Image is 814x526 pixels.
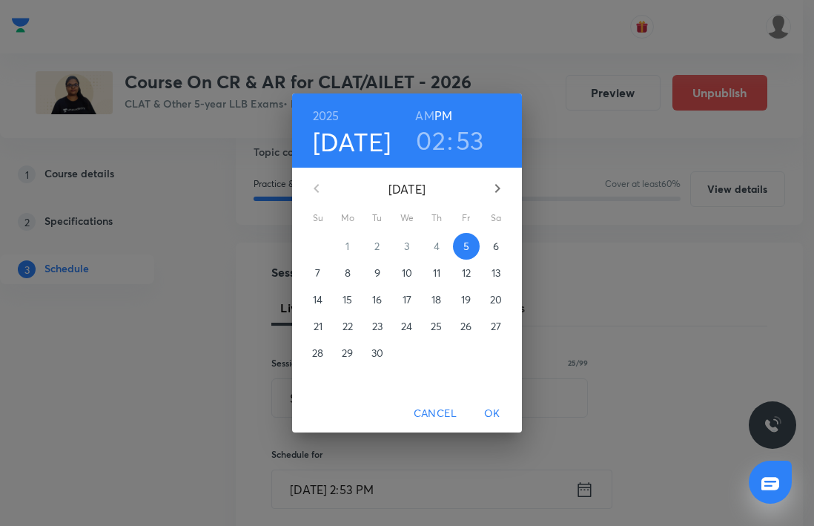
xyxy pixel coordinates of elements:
button: OK [469,400,516,427]
button: 21 [305,313,331,340]
span: OK [474,404,510,423]
button: 12 [453,260,480,286]
button: 8 [334,260,361,286]
p: 15 [343,292,352,307]
span: Fr [453,211,480,226]
p: 18 [431,292,441,307]
button: 30 [364,340,391,366]
button: 02 [416,125,446,156]
button: 25 [423,313,450,340]
span: Mo [334,211,361,226]
button: 15 [334,286,361,313]
p: 23 [372,319,383,334]
button: 18 [423,286,450,313]
p: 5 [463,239,469,254]
button: 24 [394,313,420,340]
span: Sa [483,211,509,226]
button: 2025 [313,105,340,126]
button: 5 [453,233,480,260]
span: Th [423,211,450,226]
p: 7 [315,266,320,280]
button: 28 [305,340,331,366]
p: 21 [314,319,322,334]
button: 16 [364,286,391,313]
button: 10 [394,260,420,286]
span: Tu [364,211,391,226]
button: AM [415,105,434,126]
p: 17 [403,292,411,307]
h3: : [447,125,453,156]
p: 13 [492,266,500,280]
button: 53 [456,125,484,156]
p: 19 [461,292,471,307]
button: 29 [334,340,361,366]
p: 22 [343,319,353,334]
p: 14 [313,292,322,307]
p: 29 [342,346,353,361]
p: 11 [433,266,440,280]
p: 25 [431,319,442,334]
button: 23 [364,313,391,340]
button: 9 [364,260,391,286]
button: [DATE] [313,126,391,157]
span: Cancel [414,404,457,423]
button: 7 [305,260,331,286]
button: 26 [453,313,480,340]
button: 17 [394,286,420,313]
p: 10 [402,266,412,280]
button: 27 [483,313,509,340]
button: 20 [483,286,509,313]
p: 24 [401,319,412,334]
p: 16 [372,292,382,307]
p: [DATE] [334,180,480,198]
p: 8 [345,266,351,280]
button: 22 [334,313,361,340]
p: 26 [460,319,471,334]
p: 28 [312,346,323,361]
button: PM [434,105,452,126]
button: 11 [423,260,450,286]
button: 19 [453,286,480,313]
span: We [394,211,420,226]
button: Cancel [408,400,463,427]
button: 13 [483,260,509,286]
p: 12 [462,266,471,280]
p: 6 [493,239,499,254]
span: Su [305,211,331,226]
button: 6 [483,233,509,260]
p: 27 [491,319,501,334]
button: 14 [305,286,331,313]
p: 9 [374,266,380,280]
p: 20 [490,292,502,307]
p: 30 [371,346,383,361]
